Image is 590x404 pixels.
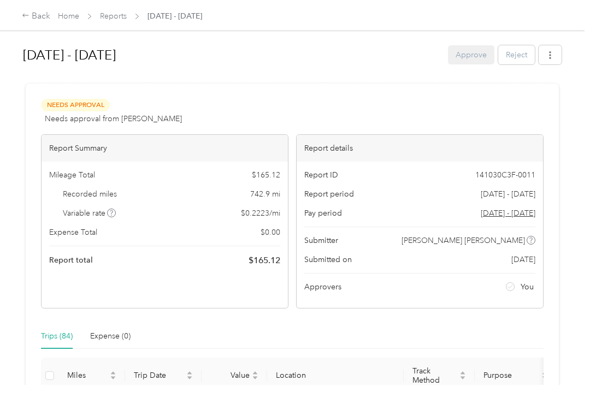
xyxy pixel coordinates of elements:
[267,358,404,394] th: Location
[110,370,116,376] span: caret-up
[49,169,95,181] span: Mileage Total
[134,371,184,380] span: Trip Date
[459,375,466,381] span: caret-down
[412,366,457,385] span: Track Method
[49,227,97,238] span: Expense Total
[261,227,280,238] span: $ 0.00
[110,375,116,381] span: caret-down
[125,358,202,394] th: Trip Date
[41,99,110,111] span: Needs Approval
[459,370,466,376] span: caret-up
[147,10,202,22] span: [DATE] - [DATE]
[63,207,116,219] span: Variable rate
[22,10,50,23] div: Back
[483,371,539,380] span: Purpose
[304,188,354,200] span: Report period
[402,235,525,246] span: [PERSON_NAME] [PERSON_NAME]
[404,358,475,394] th: Track Method
[241,207,280,219] span: $ 0.2223 / mi
[511,254,535,265] span: [DATE]
[49,254,93,266] span: Report total
[100,11,127,21] a: Reports
[90,330,131,342] div: Expense (0)
[475,358,557,394] th: Purpose
[297,135,543,162] div: Report details
[304,207,342,219] span: Pay period
[475,169,535,181] span: 141030C3F-0011
[304,281,341,293] span: Approvers
[23,42,440,68] h1: Aug 1 - 31, 2025
[249,254,280,267] span: $ 165.12
[304,254,352,265] span: Submitted on
[529,343,590,404] iframe: Everlance-gr Chat Button Frame
[58,358,125,394] th: Miles
[58,11,79,21] a: Home
[210,371,250,380] span: Value
[67,371,108,380] span: Miles
[41,330,73,342] div: Trips (84)
[252,370,258,376] span: caret-up
[186,370,193,376] span: caret-up
[202,358,267,394] th: Value
[42,135,288,162] div: Report Summary
[304,169,338,181] span: Report ID
[250,188,280,200] span: 742.9 mi
[481,207,535,219] span: Go to pay period
[45,113,182,124] span: Needs approval from [PERSON_NAME]
[63,188,117,200] span: Recorded miles
[481,188,535,200] span: [DATE] - [DATE]
[252,375,258,381] span: caret-down
[252,169,280,181] span: $ 165.12
[521,281,534,293] span: You
[304,235,338,246] span: Submitter
[186,375,193,381] span: caret-down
